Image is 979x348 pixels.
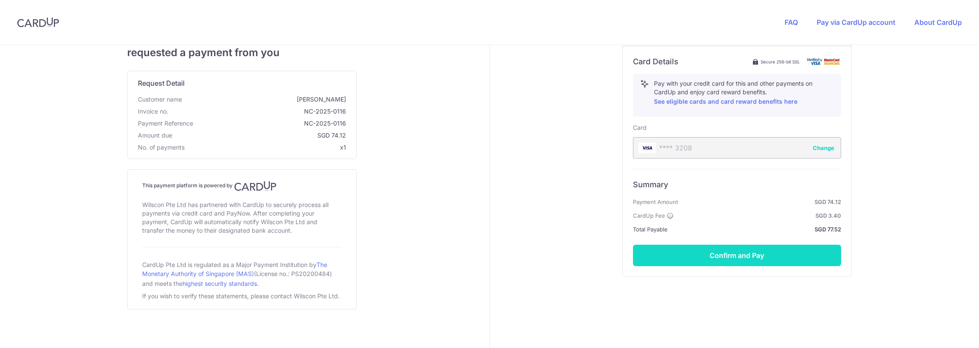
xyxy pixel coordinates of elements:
span: translation missing: en.request_detail [138,79,185,87]
span: Payment Amount [633,197,678,207]
h4: This payment platform is powered by [142,181,342,191]
strong: SGD 74.12 [681,197,841,207]
h6: Summary [633,180,841,190]
a: highest security standards [182,280,257,287]
a: See eligible cards and card reward benefits here [654,98,797,105]
span: Invoice no. [138,107,168,116]
a: FAQ [785,18,798,27]
span: No. of payments [138,143,185,152]
div: CardUp Pte Ltd is regulated as a Major Payment Institution by (License no.: PS20200484) and meets... [142,258,342,290]
span: translation missing: en.payment_reference [138,120,193,127]
span: x1 [340,144,346,151]
a: About CardUp [914,18,962,27]
span: Amount due [138,131,172,140]
div: If you wish to verify these statements, please contact Wilscon Pte Ltd. [142,290,341,302]
strong: SGD 77.52 [671,224,841,234]
span: [PERSON_NAME] [185,95,346,104]
a: Pay via CardUp account [817,18,895,27]
button: Change [813,144,834,152]
img: CardUp [17,17,59,27]
span: Total Payable [633,224,668,234]
span: requested a payment from you [127,45,357,60]
div: Wilscon Pte Ltd has partnered with CardUp to securely process all payments via credit card and Pa... [142,199,342,237]
h6: Card Details [633,57,678,67]
span: NC-2025-0116 [172,107,346,116]
span: CardUp Fee [633,210,665,221]
img: CardUp [234,181,276,191]
img: card secure [807,58,841,65]
span: NC-2025-0116 [197,119,346,128]
span: Customer name [138,95,182,104]
span: SGD 74.12 [176,131,346,140]
button: Confirm and Pay [633,245,841,266]
label: Card [633,123,647,132]
span: Secure 256-bit SSL [761,58,800,65]
p: Pay with your credit card for this and other payments on CardUp and enjoy card reward benefits. [654,79,834,107]
strong: SGD 3.40 [677,210,841,221]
